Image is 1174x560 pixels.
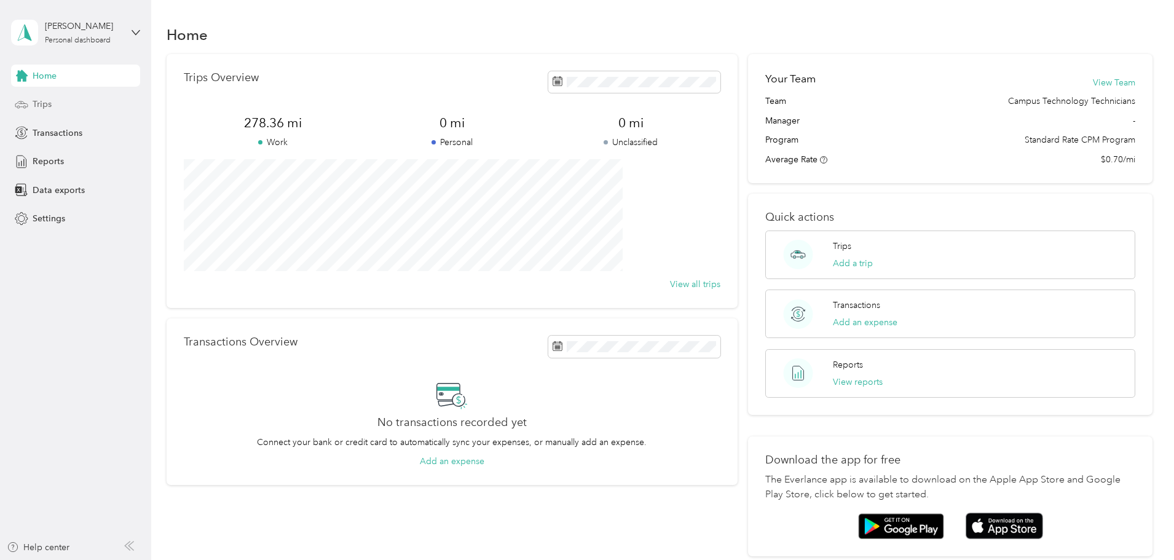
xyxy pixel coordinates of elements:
[363,136,542,149] p: Personal
[167,28,208,41] h1: Home
[765,71,816,87] h2: Your Team
[542,114,720,132] span: 0 mi
[33,184,85,197] span: Data exports
[765,454,1135,467] p: Download the app for free
[765,154,817,165] span: Average Rate
[858,513,944,539] img: Google play
[184,71,259,84] p: Trips Overview
[1025,133,1135,146] span: Standard Rate CPM Program
[833,376,883,388] button: View reports
[1093,76,1135,89] button: View Team
[765,211,1135,224] p: Quick actions
[33,212,65,225] span: Settings
[184,114,363,132] span: 278.36 mi
[966,513,1043,539] img: App store
[33,155,64,168] span: Reports
[765,114,800,127] span: Manager
[765,473,1135,502] p: The Everlance app is available to download on the Apple App Store and Google Play Store, click be...
[833,316,897,329] button: Add an expense
[833,257,873,270] button: Add a trip
[184,336,297,349] p: Transactions Overview
[1105,491,1174,560] iframe: Everlance-gr Chat Button Frame
[363,114,542,132] span: 0 mi
[542,136,720,149] p: Unclassified
[45,20,122,33] div: [PERSON_NAME]
[33,69,57,82] span: Home
[184,136,363,149] p: Work
[33,98,52,111] span: Trips
[45,37,111,44] div: Personal dashboard
[257,436,647,449] p: Connect your bank or credit card to automatically sync your expenses, or manually add an expense.
[377,416,527,429] h2: No transactions recorded yet
[420,455,484,468] button: Add an expense
[833,358,863,371] p: Reports
[833,299,880,312] p: Transactions
[833,240,851,253] p: Trips
[33,127,82,140] span: Transactions
[1008,95,1135,108] span: Campus Technology Technicians
[670,278,720,291] button: View all trips
[765,133,798,146] span: Program
[1101,153,1135,166] span: $0.70/mi
[1133,114,1135,127] span: -
[765,95,786,108] span: Team
[7,541,69,554] button: Help center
